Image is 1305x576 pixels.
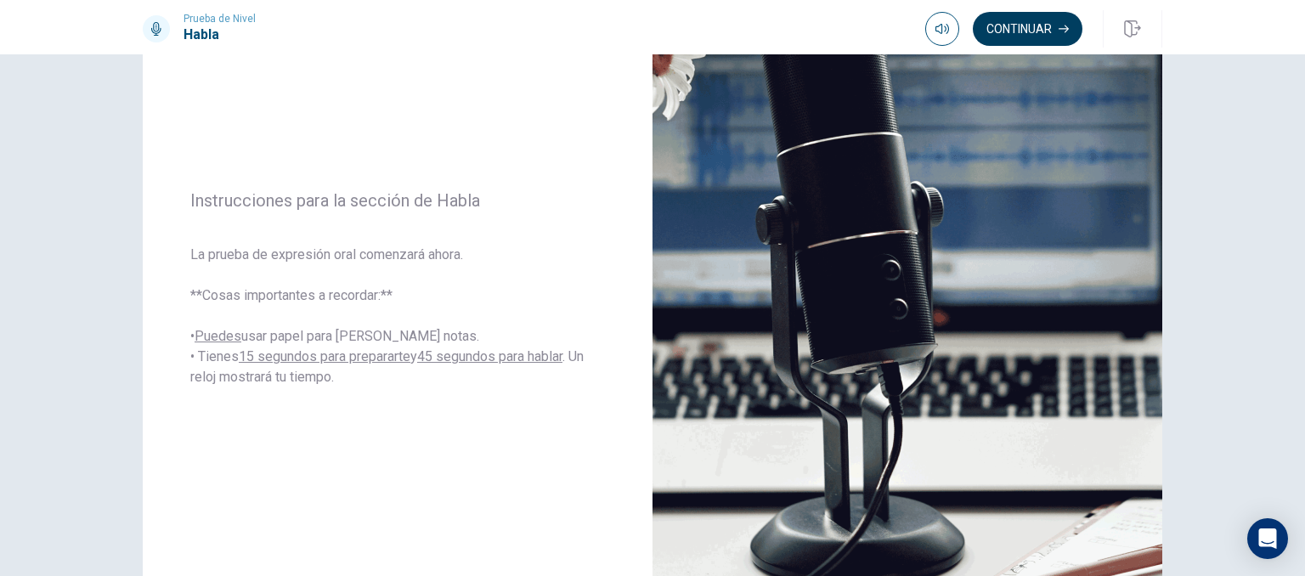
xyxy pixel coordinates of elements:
u: Puedes [195,328,241,344]
u: 45 segundos para hablar [417,348,562,364]
span: La prueba de expresión oral comenzará ahora. **Cosas importantes a recordar:** • usar papel para ... [190,245,605,387]
span: Prueba de Nivel [184,13,256,25]
u: 15 segundos para prepararte [239,348,410,364]
h1: Habla [184,25,256,45]
div: Open Intercom Messenger [1247,518,1288,559]
span: Instrucciones para la sección de Habla [190,190,605,211]
button: Continuar [973,12,1082,46]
